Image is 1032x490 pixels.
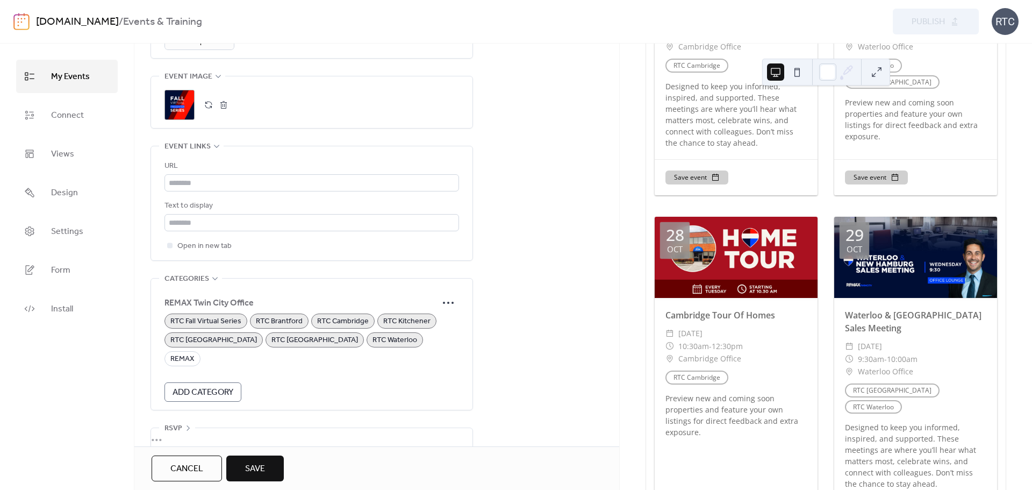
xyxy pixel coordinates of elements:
[152,456,222,481] button: Cancel
[655,309,818,322] div: Cambridge Tour Of Homes
[16,253,118,287] a: Form
[834,309,997,335] div: Waterloo & [GEOGRAPHIC_DATA] Sales Meeting
[317,315,369,328] span: RTC Cambridge
[383,315,431,328] span: RTC Kitchener
[151,428,472,451] div: •••
[655,393,818,438] div: Preview new and coming soon properties and feature your own listings for direct feedback and extr...
[666,227,684,243] div: 28
[834,422,997,489] div: Designed to keep you informed, inspired, and supported. These meetings are where you’ll hear what...
[665,171,728,184] button: Save event
[678,352,741,365] span: Cambridge Office
[51,223,83,240] span: Settings
[16,98,118,132] a: Connect
[13,13,30,30] img: logo
[845,340,854,353] div: ​
[712,340,743,353] span: 12:30pm
[271,334,358,347] span: RTC [GEOGRAPHIC_DATA]
[164,70,212,83] span: Event image
[51,68,90,86] span: My Events
[372,334,417,347] span: RTC Waterloo
[667,245,683,253] div: Oct
[164,382,241,402] button: Add Category
[834,97,997,142] div: Preview new and coming soon properties and feature your own listings for direct feedback and extr...
[123,12,202,32] b: Events & Training
[164,422,182,435] span: RSVP
[992,8,1019,35] div: RTC
[858,40,913,53] span: Waterloo Office
[226,456,284,481] button: Save
[678,40,741,53] span: Cambridge Office
[170,463,203,475] span: Cancel
[16,215,118,248] a: Settings
[245,463,265,475] span: Save
[16,137,118,171] a: Views
[170,334,257,347] span: RTC [GEOGRAPHIC_DATA]
[887,353,918,366] span: 10:00am
[51,184,78,202] span: Design
[256,315,303,328] span: RTC Brantford
[164,297,438,310] span: REMAX Twin City Office
[170,353,195,366] span: REMAX
[16,176,118,209] a: Design
[173,386,233,399] span: Add Category
[665,40,674,53] div: ​
[858,340,882,353] span: [DATE]
[164,273,209,286] span: Categories
[847,245,862,253] div: Oct
[177,240,232,253] span: Open in new tab
[678,340,709,353] span: 10:30am
[164,140,211,153] span: Event links
[36,12,119,32] a: [DOMAIN_NAME]
[164,200,457,212] div: Text to display
[665,352,674,365] div: ​
[119,12,123,32] b: /
[170,315,241,328] span: RTC Fall Virtual Series
[655,81,818,148] div: Designed to keep you informed, inspired, and supported. These meetings are where you’ll hear what...
[845,40,854,53] div: ​
[858,365,913,378] span: Waterloo Office
[845,227,864,243] div: 29
[858,353,884,366] span: 9:30am
[709,340,712,353] span: -
[51,146,74,163] span: Views
[51,301,73,318] span: Install
[845,353,854,366] div: ​
[845,365,854,378] div: ​
[164,160,457,173] div: URL
[884,353,887,366] span: -
[678,327,703,340] span: [DATE]
[845,171,908,184] button: Save event
[164,90,195,120] div: ;
[16,292,118,325] a: Install
[51,262,70,279] span: Form
[16,60,118,93] a: My Events
[665,327,674,340] div: ​
[51,107,84,124] span: Connect
[665,340,674,353] div: ​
